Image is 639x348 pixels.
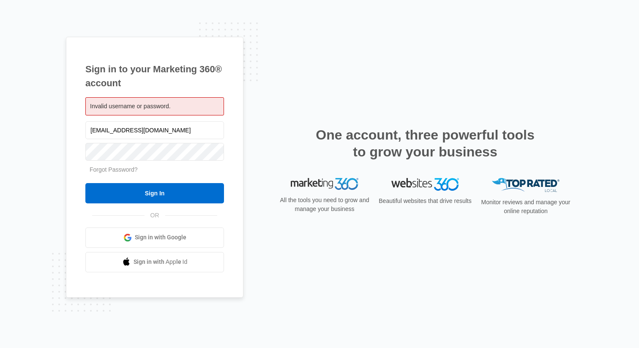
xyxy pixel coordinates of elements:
span: Sign in with Apple Id [134,258,188,266]
h1: Sign in to your Marketing 360® account [85,62,224,90]
img: Websites 360 [391,178,459,190]
span: Invalid username or password. [90,103,171,110]
p: Monitor reviews and manage your online reputation [478,198,573,216]
a: Forgot Password? [90,166,138,173]
p: Beautiful websites that drive results [378,197,472,206]
h2: One account, three powerful tools to grow your business [313,126,537,160]
input: Email [85,121,224,139]
img: Marketing 360 [291,178,358,190]
a: Sign in with Apple Id [85,252,224,272]
input: Sign In [85,183,224,203]
span: Sign in with Google [135,233,186,242]
p: All the tools you need to grow and manage your business [277,196,372,214]
img: Top Rated Local [492,178,560,192]
span: OR [145,211,165,220]
a: Sign in with Google [85,227,224,248]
